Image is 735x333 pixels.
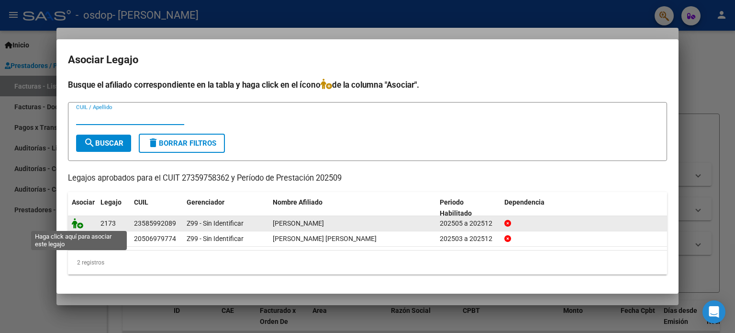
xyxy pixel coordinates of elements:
[72,198,95,206] span: Asociar
[187,235,244,242] span: Z99 - Sin Identificar
[187,219,244,227] span: Z99 - Sin Identificar
[273,235,377,242] span: BORRAZ JUAN DIEGO
[76,135,131,152] button: Buscar
[187,198,224,206] span: Gerenciador
[440,198,472,217] span: Periodo Habilitado
[273,219,324,227] span: CAVIGLIA GIOVANNI
[68,51,667,69] h2: Asociar Legajo
[702,300,725,323] div: Open Intercom Messenger
[84,139,123,148] span: Buscar
[139,134,225,153] button: Borrar Filtros
[440,218,497,229] div: 202505 a 202512
[100,219,116,227] span: 2173
[84,137,95,149] mat-icon: search
[273,198,323,206] span: Nombre Afiliado
[68,172,667,184] p: Legajos aprobados para el CUIT 27359758362 y Período de Prestación 202509
[68,79,667,91] h4: Busque el afiliado correspondiente en la tabla y haga click en el ícono de la columna "Asociar".
[134,218,176,229] div: 23585992089
[130,192,183,224] datatable-header-cell: CUIL
[269,192,436,224] datatable-header-cell: Nombre Afiliado
[436,192,501,224] datatable-header-cell: Periodo Habilitado
[134,198,148,206] span: CUIL
[501,192,668,224] datatable-header-cell: Dependencia
[100,198,122,206] span: Legajo
[183,192,269,224] datatable-header-cell: Gerenciador
[68,251,667,275] div: 2 registros
[134,233,176,244] div: 20506979774
[147,139,216,148] span: Borrar Filtros
[97,192,130,224] datatable-header-cell: Legajo
[100,235,112,242] span: 734
[504,198,545,206] span: Dependencia
[68,192,97,224] datatable-header-cell: Asociar
[147,137,159,149] mat-icon: delete
[440,233,497,244] div: 202503 a 202512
